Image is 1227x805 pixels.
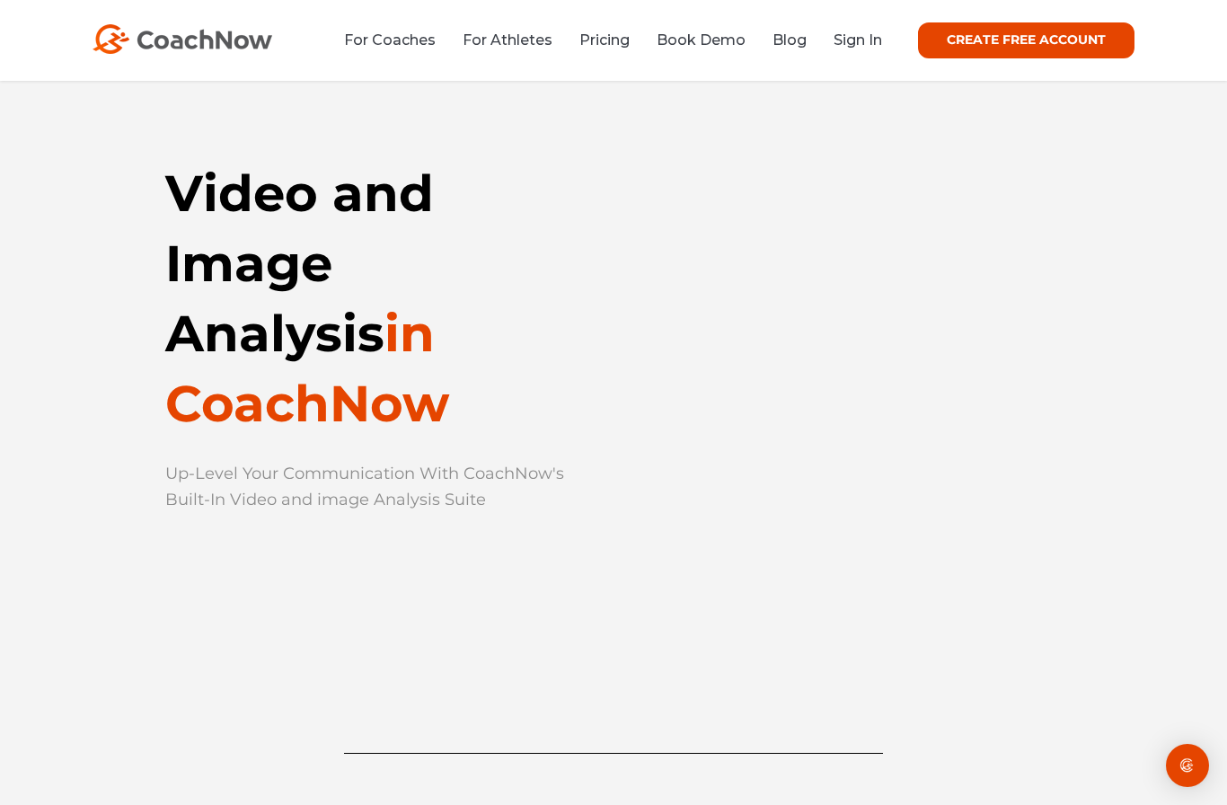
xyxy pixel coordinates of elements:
[165,158,613,438] h1: Video and Image Analysis
[93,24,272,54] img: CoachNow Logo
[1166,744,1209,787] div: Open Intercom Messenger
[463,31,552,49] a: For Athletes
[918,22,1134,58] a: CREATE FREE ACCOUNT
[165,461,605,513] p: Up-Level Your Communication With CoachNow's Built-In Video and image Analysis Suite
[579,31,630,49] a: Pricing
[657,31,746,49] a: Book Demo
[344,31,436,49] a: For Coaches
[165,550,480,632] iframe: Embedded CTA
[834,31,882,49] a: Sign In
[772,31,807,49] a: Blog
